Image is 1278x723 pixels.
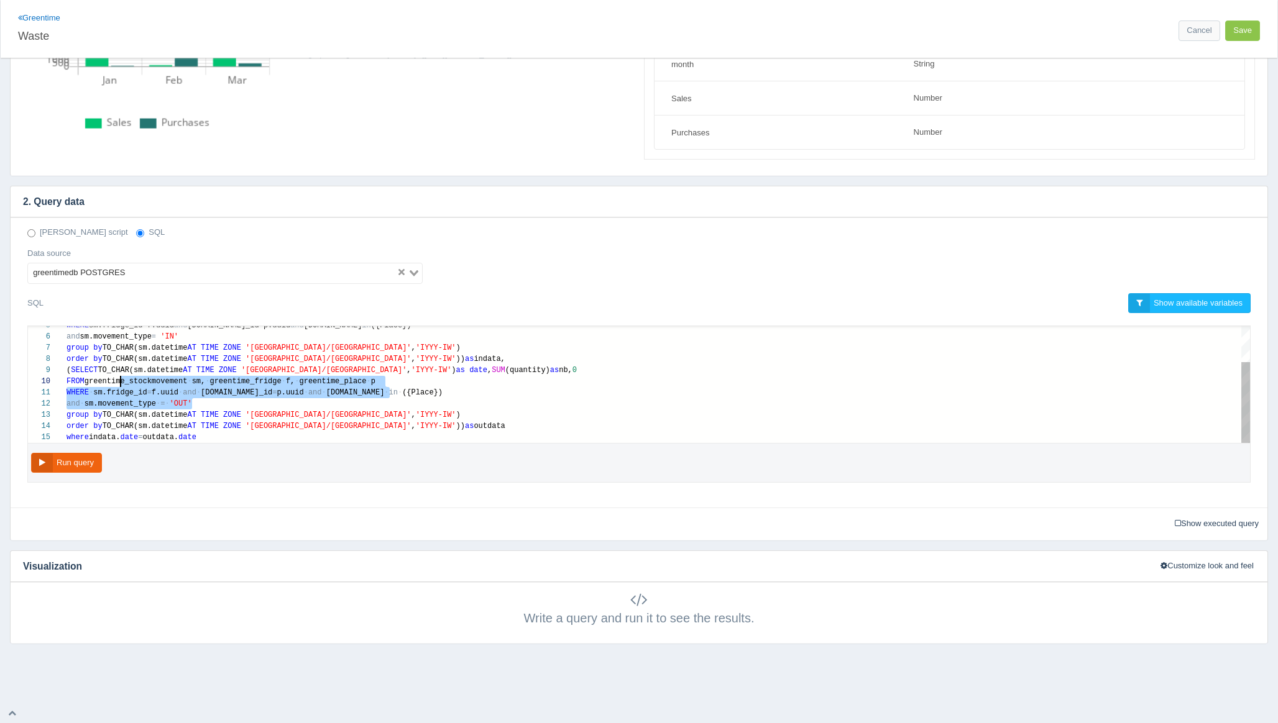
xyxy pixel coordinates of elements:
[241,366,407,375] span: '[GEOGRAPHIC_DATA]/[GEOGRAPHIC_DATA]'
[187,343,196,352] span: AT
[67,411,89,419] span: group
[85,399,156,408] span: sm.movement_type
[246,422,411,430] span: '[GEOGRAPHIC_DATA]/[GEOGRAPHIC_DATA]'
[187,377,191,386] span: ·
[246,355,411,363] span: '[GEOGRAPHIC_DATA]/[GEOGRAPHIC_DATA]'
[474,422,505,430] span: outdata
[264,321,290,330] span: p.uuid
[456,355,465,363] span: ))
[160,399,165,408] span: =
[18,24,634,45] input: Chart title
[28,376,50,387] div: 10
[416,411,456,419] span: 'IYYY-IW'
[664,53,896,75] input: Field name
[93,422,102,430] span: by
[416,343,456,352] span: 'IYYY-IW'
[187,411,196,419] span: AT
[67,343,89,352] span: group
[1225,20,1260,41] button: Save
[89,433,120,442] span: indata.
[664,122,896,143] input: Field name
[1128,293,1251,314] a: Show available variables
[487,366,492,375] span: ,
[152,388,178,397] span: f.uuid
[89,321,142,330] span: sm.fridge_id
[196,388,201,397] span: ·
[278,12,634,137] div: column
[152,332,156,341] span: =
[411,366,452,375] span: 'IYYY-IW'
[89,388,93,397] span: ·
[80,332,152,341] span: sm.movement_type
[136,227,165,239] label: SQL
[98,366,183,375] span: TO_CHAR(sm.datetime
[411,355,416,363] span: ,
[398,267,405,279] button: Clear Selected
[103,355,188,363] span: TO_CHAR(sm.datetime
[187,422,196,430] span: AT
[11,551,1147,582] h4: Visualization
[27,293,44,313] label: SQL
[416,355,456,363] span: 'IYYY-IW'
[103,343,188,352] span: TO_CHAR(sm.datetime
[174,321,188,330] span: and
[18,13,60,22] a: Greentime
[492,366,505,375] span: SUM
[304,388,308,397] span: ·
[304,321,362,330] span: [DOMAIN_NAME]
[129,266,395,281] input: Search for option
[170,399,192,408] span: 'OUT'
[272,388,277,397] span: =
[67,332,80,341] span: and
[27,229,35,237] input: [PERSON_NAME] script
[23,591,1255,627] div: Write a query and run it to see the results.
[223,343,241,352] span: ZONE
[28,387,50,398] div: 11
[28,365,50,376] div: 9
[67,377,85,386] span: FROM
[31,453,102,473] button: Run query
[411,411,416,419] span: ,
[67,399,80,408] span: and
[402,388,443,397] span: ({Place})
[308,388,322,397] span: and
[277,388,304,397] span: p.uuid
[187,355,196,363] span: AT
[156,399,160,408] span: ·
[398,388,402,397] span: ·
[456,366,465,375] span: as
[147,388,152,397] span: =
[209,377,281,386] span: greentime_fridge
[286,377,295,386] span: f,
[183,388,196,397] span: and
[384,388,388,397] span: ·
[30,266,128,281] span: greentimedb POSTGRES
[223,422,241,430] span: ZONE
[93,343,102,352] span: by
[67,433,89,442] span: where
[1154,298,1243,307] span: Show available variables
[371,377,375,386] span: p
[201,411,219,419] span: TIME
[469,366,487,375] span: date
[290,321,304,330] span: and
[93,388,147,397] span: sm.fridge_id
[27,227,128,239] label: [PERSON_NAME] script
[411,343,416,352] span: ,
[67,321,89,330] span: WHERE
[416,422,456,430] span: 'IYYY-IW'
[223,355,241,363] span: ZONE
[136,229,144,237] input: SQL
[282,377,286,386] span: ·
[201,388,272,397] span: [DOMAIN_NAME]_id
[11,186,1249,217] h4: 2. Query data
[505,366,550,375] span: (quantity)
[456,343,461,352] span: )
[28,353,50,365] div: 8
[219,366,237,375] span: ZONE
[28,398,50,409] div: 12
[451,366,456,375] span: )
[178,388,183,397] span: ·
[67,355,89,363] span: order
